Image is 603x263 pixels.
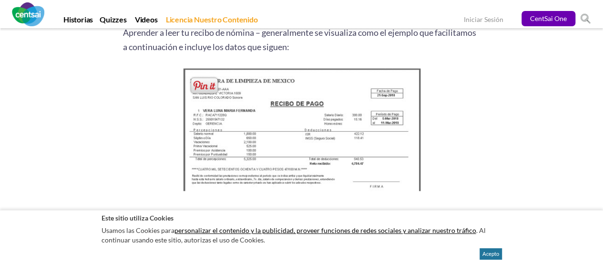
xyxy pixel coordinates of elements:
a: Iniciar Sesión [464,15,503,25]
a: Historias [60,15,96,28]
p: Aprender a leer tu recibo de nómina – generalmente se visualiza como el ejemplo que facilitamos a... [123,25,480,54]
button: Acepto [480,248,502,260]
p: Usamos las Cookies para . Al continuar usando este sitio, autorizas el uso de Cookies. [102,223,502,247]
h2: Este sitio utiliza Cookies [102,213,502,222]
img: CentSai [12,2,44,26]
a: Quizzes [96,15,130,28]
a: Licencia Nuestro Contenido [163,15,261,28]
a: CentSai One [521,11,575,26]
a: Videos [132,15,161,28]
